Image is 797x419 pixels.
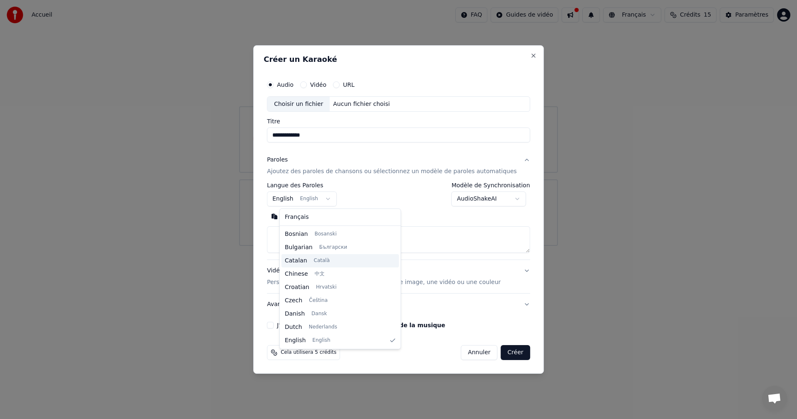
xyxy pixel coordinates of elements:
[314,257,330,264] span: Català
[285,243,313,252] span: Bulgarian
[285,270,308,278] span: Chinese
[285,257,307,265] span: Catalan
[309,297,328,304] span: Čeština
[316,284,337,291] span: Hrvatski
[285,323,302,331] span: Dutch
[313,337,330,344] span: English
[311,311,327,317] span: Dansk
[285,283,309,292] span: Croatian
[285,296,302,305] span: Czech
[315,231,337,238] span: Bosanski
[285,336,306,345] span: English
[285,310,305,318] span: Danish
[285,213,309,221] span: Français
[285,230,308,238] span: Bosnian
[319,244,347,251] span: Български
[315,271,325,277] span: 中文
[309,324,337,331] span: Nederlands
